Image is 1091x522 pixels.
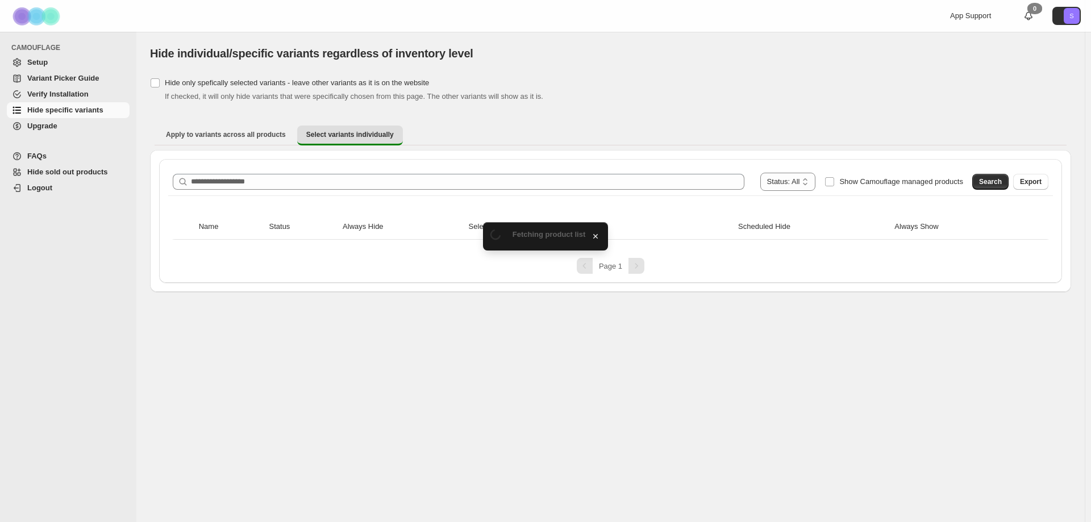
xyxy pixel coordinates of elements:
[891,214,1026,240] th: Always Show
[1020,177,1042,186] span: Export
[7,148,130,164] a: FAQs
[27,58,48,66] span: Setup
[9,1,66,32] img: Camouflage
[339,214,465,240] th: Always Hide
[27,90,89,98] span: Verify Installation
[11,43,131,52] span: CAMOUFLAGE
[195,214,266,240] th: Name
[972,174,1009,190] button: Search
[979,177,1002,186] span: Search
[7,164,130,180] a: Hide sold out products
[266,214,340,240] th: Status
[150,150,1071,292] div: Select variants individually
[513,230,586,239] span: Fetching product list
[27,183,52,192] span: Logout
[168,258,1053,274] nav: Pagination
[7,55,130,70] a: Setup
[157,126,295,144] button: Apply to variants across all products
[599,262,622,270] span: Page 1
[1052,7,1081,25] button: Avatar with initials S
[735,214,891,240] th: Scheduled Hide
[1013,174,1048,190] button: Export
[27,122,57,130] span: Upgrade
[306,130,394,139] span: Select variants individually
[165,78,429,87] span: Hide only spefically selected variants - leave other variants as it is on the website
[465,214,735,240] th: Selected/Excluded Countries
[27,152,47,160] span: FAQs
[950,11,991,20] span: App Support
[165,92,543,101] span: If checked, it will only hide variants that were specifically chosen from this page. The other va...
[1027,3,1042,14] div: 0
[1023,10,1034,22] a: 0
[7,180,130,196] a: Logout
[839,177,963,186] span: Show Camouflage managed products
[1069,12,1073,19] text: S
[7,102,130,118] a: Hide specific variants
[7,70,130,86] a: Variant Picker Guide
[7,118,130,134] a: Upgrade
[27,74,99,82] span: Variant Picker Guide
[27,168,108,176] span: Hide sold out products
[166,130,286,139] span: Apply to variants across all products
[297,126,403,145] button: Select variants individually
[1064,8,1080,24] span: Avatar with initials S
[27,106,103,114] span: Hide specific variants
[7,86,130,102] a: Verify Installation
[150,47,473,60] span: Hide individual/specific variants regardless of inventory level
